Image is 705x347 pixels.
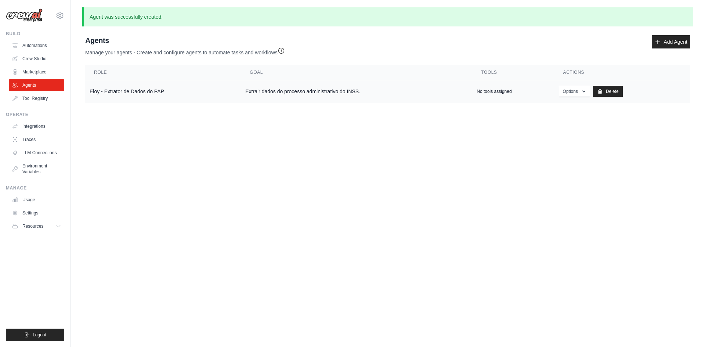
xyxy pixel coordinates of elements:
[6,31,64,37] div: Build
[33,332,46,338] span: Logout
[85,80,241,103] td: Eloy - Extrator de Dados do PAP
[9,220,64,232] button: Resources
[477,88,511,94] p: No tools assigned
[241,65,472,80] th: Goal
[554,65,690,80] th: Actions
[22,223,43,229] span: Resources
[241,80,472,103] td: Extrair dados do processo administrativo do INSS.
[9,79,64,91] a: Agents
[9,53,64,65] a: Crew Studio
[9,160,64,178] a: Environment Variables
[559,86,590,97] button: Options
[9,93,64,104] a: Tool Registry
[85,65,241,80] th: Role
[85,35,285,46] h2: Agents
[82,7,693,26] p: Agent was successfully created.
[9,147,64,159] a: LLM Connections
[652,35,690,48] a: Add Agent
[593,86,623,97] a: Delete
[472,65,554,80] th: Tools
[9,207,64,219] a: Settings
[6,8,43,22] img: Logo
[9,66,64,78] a: Marketplace
[85,46,285,56] p: Manage your agents - Create and configure agents to automate tasks and workflows
[6,112,64,118] div: Operate
[9,40,64,51] a: Automations
[9,194,64,206] a: Usage
[6,185,64,191] div: Manage
[9,120,64,132] a: Integrations
[9,134,64,145] a: Traces
[6,329,64,341] button: Logout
